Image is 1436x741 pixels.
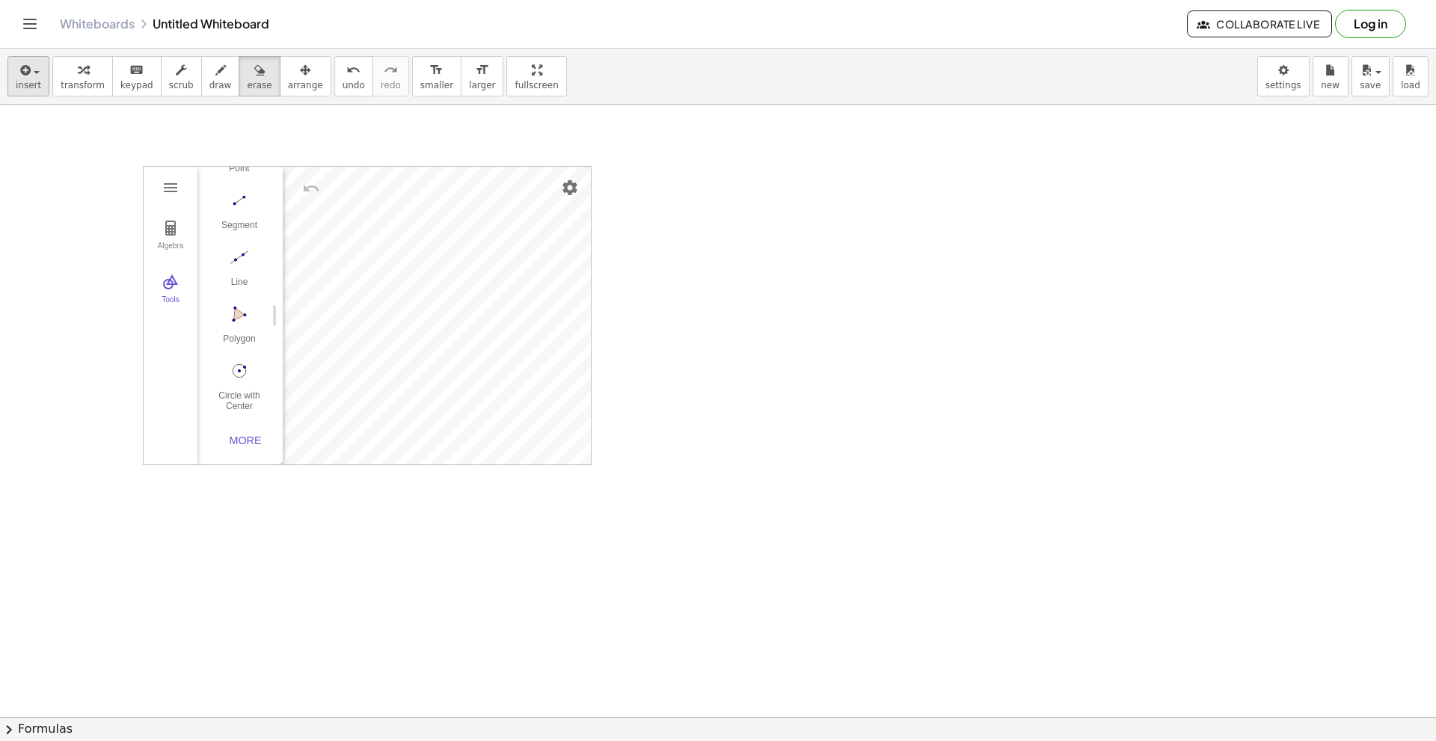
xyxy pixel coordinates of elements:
[288,80,323,90] span: arrange
[1351,56,1390,96] button: save
[1265,80,1301,90] span: settings
[161,56,202,96] button: scrub
[120,80,153,90] span: keypad
[1393,56,1429,96] button: load
[1187,10,1332,37] button: Collaborate Live
[420,80,453,90] span: smaller
[381,80,401,90] span: redo
[372,56,409,96] button: redoredo
[239,56,280,96] button: erase
[1321,80,1340,90] span: new
[61,80,105,90] span: transform
[18,12,42,36] button: Toggle navigation
[334,56,373,96] button: undoundo
[515,80,558,90] span: fullscreen
[1401,80,1420,90] span: load
[346,61,360,79] i: undo
[129,61,144,79] i: keyboard
[7,56,49,96] button: insert
[16,80,41,90] span: insert
[201,56,240,96] button: draw
[343,80,365,90] span: undo
[1335,10,1406,38] button: Log in
[1360,80,1381,90] span: save
[1313,56,1348,96] button: new
[1257,56,1310,96] button: settings
[209,80,232,90] span: draw
[247,80,271,90] span: erase
[60,16,135,31] a: Whiteboards
[469,80,495,90] span: larger
[1200,17,1319,31] span: Collaborate Live
[461,56,503,96] button: format_sizelarger
[475,61,489,79] i: format_size
[112,56,162,96] button: keyboardkeypad
[169,80,194,90] span: scrub
[506,56,566,96] button: fullscreen
[280,56,331,96] button: arrange
[52,56,113,96] button: transform
[429,61,444,79] i: format_size
[384,61,398,79] i: redo
[412,56,461,96] button: format_sizesmaller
